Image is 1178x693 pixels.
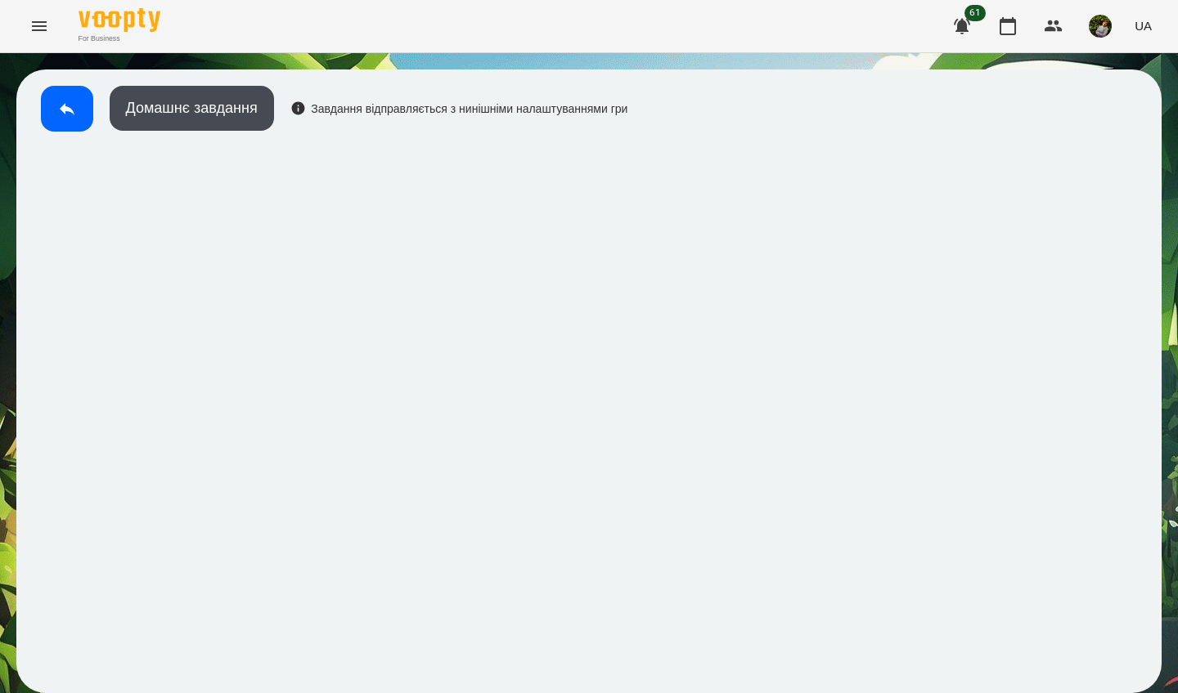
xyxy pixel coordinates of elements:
[79,8,160,32] img: Voopty Logo
[79,34,160,44] span: For Business
[290,101,628,117] div: Завдання відправляється з нинішніми налаштуваннями гри
[20,7,59,46] button: Menu
[1089,15,1112,38] img: b75e9dd987c236d6cf194ef640b45b7d.jpg
[110,86,274,131] button: Домашнє завдання
[1128,11,1158,41] button: UA
[964,5,986,21] span: 61
[1135,17,1152,34] span: UA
